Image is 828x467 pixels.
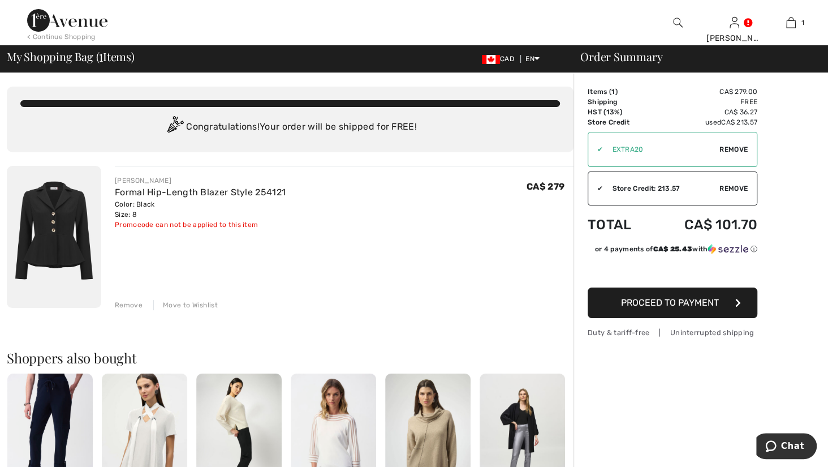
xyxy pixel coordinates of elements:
[652,97,757,107] td: Free
[99,48,103,63] span: 1
[567,51,821,62] div: Order Summary
[482,55,500,64] img: Canadian Dollar
[115,199,286,220] div: Color: Black Size: 8
[7,51,135,62] span: My Shopping Bag ( Items)
[721,118,757,126] span: CA$ 213.57
[801,18,804,28] span: 1
[588,258,757,284] iframe: PayPal-paypal
[115,220,286,230] div: Promocode can not be applied to this item
[763,16,818,29] a: 1
[482,55,519,63] span: CAD
[756,433,817,461] iframe: Opens a widget where you can chat to one of our agents
[7,166,101,308] img: Formal Hip-Length Blazer Style 254121
[115,175,286,186] div: [PERSON_NAME]
[588,183,603,194] div: ✔
[527,181,564,192] span: CA$ 279
[719,183,748,194] span: Remove
[163,116,186,139] img: Congratulation2.svg
[588,87,652,97] td: Items ( )
[588,107,652,117] td: HST (13%)
[652,87,757,97] td: CA$ 279.00
[730,16,739,29] img: My Info
[786,16,796,29] img: My Bag
[621,297,719,308] span: Proceed to Payment
[27,32,96,42] div: < Continue Shopping
[588,327,757,338] div: Duty & tariff-free | Uninterrupted shipping
[652,107,757,117] td: CA$ 36.27
[588,205,652,244] td: Total
[588,117,652,127] td: Store Credit
[673,16,683,29] img: search the website
[115,300,143,310] div: Remove
[603,183,719,194] div: Store Credit: 213.57
[652,117,757,127] td: used
[708,244,748,254] img: Sezzle
[595,244,757,254] div: or 4 payments of with
[588,97,652,107] td: Shipping
[730,17,739,28] a: Sign In
[588,288,757,318] button: Proceed to Payment
[153,300,218,310] div: Move to Wishlist
[653,245,692,253] span: CA$ 25.43
[525,55,540,63] span: EN
[611,88,615,96] span: 1
[719,144,748,155] span: Remove
[706,32,762,44] div: [PERSON_NAME]
[27,9,107,32] img: 1ère Avenue
[652,205,757,244] td: CA$ 101.70
[588,144,603,155] div: ✔
[603,132,719,166] input: Promo code
[588,244,757,258] div: or 4 payments ofCA$ 25.43withSezzle Click to learn more about Sezzle
[20,116,560,139] div: Congratulations! Your order will be shipped for FREE!
[115,187,286,198] a: Formal Hip-Length Blazer Style 254121
[7,351,573,365] h2: Shoppers also bought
